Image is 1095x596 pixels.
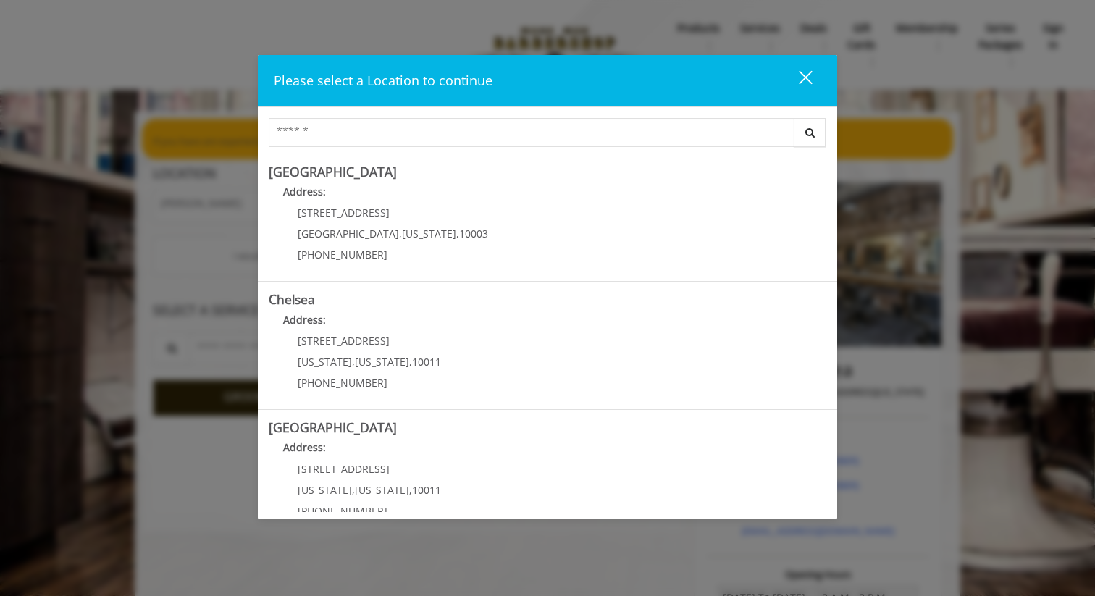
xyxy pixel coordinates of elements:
[399,227,402,240] span: ,
[298,462,390,476] span: [STREET_ADDRESS]
[298,206,390,219] span: [STREET_ADDRESS]
[298,504,387,518] span: [PHONE_NUMBER]
[456,227,459,240] span: ,
[352,483,355,497] span: ,
[269,290,315,308] b: Chelsea
[802,127,818,138] i: Search button
[782,70,811,91] div: close dialog
[772,66,821,96] button: close dialog
[269,118,826,154] div: Center Select
[298,227,399,240] span: [GEOGRAPHIC_DATA]
[412,355,441,369] span: 10011
[352,355,355,369] span: ,
[412,483,441,497] span: 10011
[409,483,412,497] span: ,
[402,227,456,240] span: [US_STATE]
[269,163,397,180] b: [GEOGRAPHIC_DATA]
[283,313,326,327] b: Address:
[298,483,352,497] span: [US_STATE]
[459,227,488,240] span: 10003
[274,72,492,89] span: Please select a Location to continue
[298,334,390,348] span: [STREET_ADDRESS]
[298,248,387,261] span: [PHONE_NUMBER]
[355,483,409,497] span: [US_STATE]
[269,419,397,436] b: [GEOGRAPHIC_DATA]
[298,355,352,369] span: [US_STATE]
[283,185,326,198] b: Address:
[283,440,326,454] b: Address:
[269,118,794,147] input: Search Center
[355,355,409,369] span: [US_STATE]
[298,376,387,390] span: [PHONE_NUMBER]
[409,355,412,369] span: ,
